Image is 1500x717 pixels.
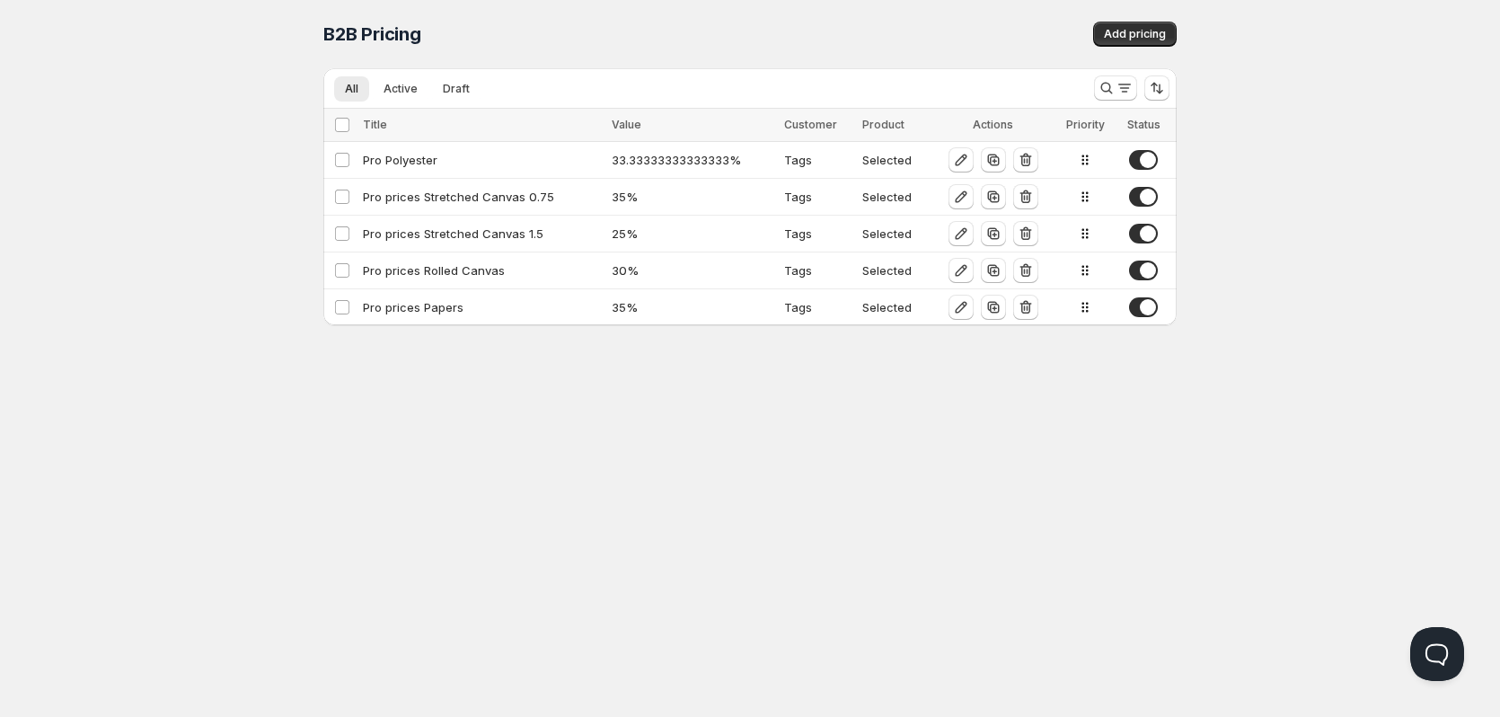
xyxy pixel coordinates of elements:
div: Pro prices Rolled Canvas [363,261,601,279]
div: Selected [862,261,925,279]
div: Selected [862,151,925,169]
span: Product [862,118,904,131]
iframe: Help Scout Beacon - Open [1410,627,1464,681]
span: Value [612,118,641,131]
div: Tags [784,225,851,243]
div: 30 % [612,261,773,279]
div: Pro prices Stretched Canvas 0.75 [363,188,601,206]
div: Pro prices Papers [363,298,601,316]
span: Draft [443,82,470,96]
div: Pro prices Stretched Canvas 1.5 [363,225,601,243]
div: Tags [784,298,851,316]
button: Search and filter results [1094,75,1137,101]
div: 35 % [612,298,773,316]
div: Selected [862,298,925,316]
span: Customer [784,118,837,131]
span: B2B Pricing [323,23,421,45]
span: Active [384,82,418,96]
div: Tags [784,261,851,279]
span: Add pricing [1104,27,1166,41]
div: Tags [784,151,851,169]
span: Title [363,118,387,131]
span: Priority [1066,118,1105,131]
button: Add pricing [1093,22,1177,47]
span: All [345,82,358,96]
div: Tags [784,188,851,206]
div: Pro Polyester [363,151,601,169]
div: Selected [862,225,925,243]
span: Status [1127,118,1160,131]
span: Actions [973,118,1013,131]
button: Sort the results [1144,75,1169,101]
div: Selected [862,188,925,206]
div: 25 % [612,225,773,243]
div: 35 % [612,188,773,206]
div: 33.33333333333333 % [612,151,773,169]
